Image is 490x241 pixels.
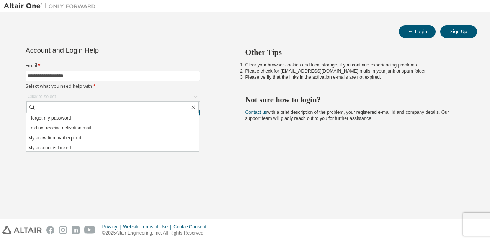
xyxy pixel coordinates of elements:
[72,226,80,234] img: linkedin.svg
[245,68,464,74] li: Please check for [EMAIL_ADDRESS][DOMAIN_NAME] mails in your junk or spam folder.
[59,226,67,234] img: instagram.svg
[26,47,165,53] div: Account and Login Help
[102,224,123,230] div: Privacy
[2,226,42,234] img: altair_logo.svg
[245,74,464,80] li: Please verify that the links in the activation e-mails are not expired.
[440,25,477,38] button: Sign Up
[84,226,95,234] img: youtube.svg
[245,110,449,121] span: with a brief description of the problem, your registered e-mail id and company details. Our suppo...
[26,83,200,89] label: Select what you need help with
[28,94,56,100] div: Click to select
[46,226,54,234] img: facebook.svg
[173,224,211,230] div: Cookie Consent
[26,92,200,101] div: Click to select
[245,47,464,57] h2: Other Tips
[245,95,464,105] h2: Not sure how to login?
[245,110,267,115] a: Contact us
[26,113,199,123] li: I forgot my password
[4,2,100,10] img: Altair One
[123,224,173,230] div: Website Terms of Use
[102,230,211,236] p: © 2025 Altair Engineering, Inc. All Rights Reserved.
[26,63,200,69] label: Email
[399,25,436,38] button: Login
[245,62,464,68] li: Clear your browser cookies and local storage, if you continue experiencing problems.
